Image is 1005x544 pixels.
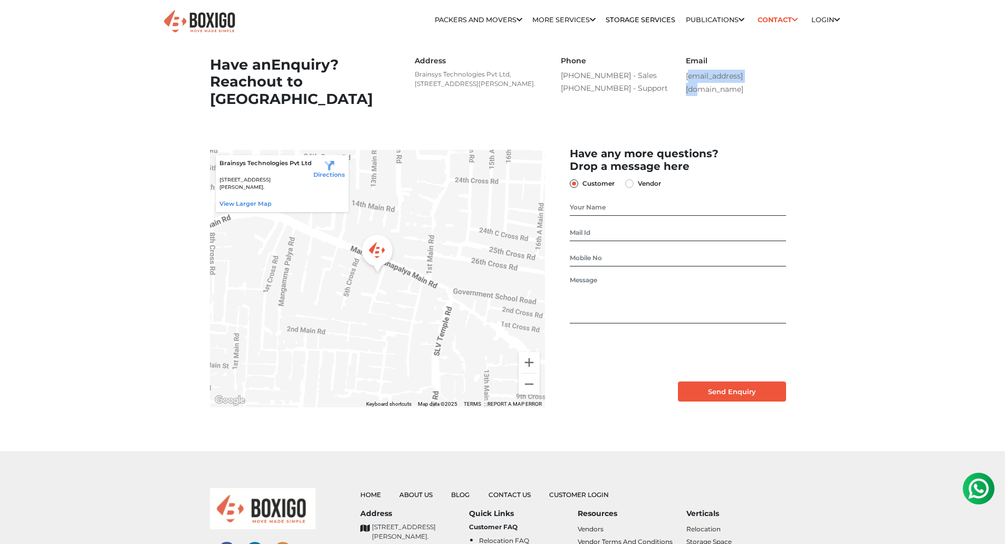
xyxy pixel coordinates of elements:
h6: Address [415,56,541,65]
a: Login [811,16,840,24]
img: Google [213,394,247,407]
a: Customer Login [549,491,609,499]
a: About Us [399,491,433,499]
img: Boxigo [162,9,236,35]
a: Contact Us [489,491,531,499]
h6: Verticals [686,509,795,518]
a: Storage Services [606,16,675,24]
a: Terms (opens in new tab) [464,401,481,407]
a: Report a map error [487,401,542,407]
label: Vendor [638,177,661,190]
a: More services [532,16,596,24]
a: [PHONE_NUMBER] - Sales [561,70,671,82]
span: Reach [210,73,257,90]
a: Contact [754,12,801,28]
h6: Resources [578,509,686,518]
input: Mobile No [570,250,786,266]
a: Vendors [578,525,604,533]
h2: Have any more questions? Drop a message here [570,147,786,173]
button: Zoom out [519,374,540,395]
a: View larger map [219,200,272,207]
label: Customer [582,177,615,190]
button: Zoom in [519,352,540,373]
a: Relocation [686,525,721,533]
a: Directions [313,159,345,178]
input: Your Name [570,199,786,216]
span: Enquiry? [271,56,339,73]
a: [EMAIL_ADDRESS][DOMAIN_NAME] [686,71,743,94]
img: boxigo_logo_small [210,488,315,529]
p: [STREET_ADDRESS][PERSON_NAME]. [219,176,314,192]
h6: Phone [561,56,671,65]
a: Publications [686,16,744,24]
h6: Email [686,56,796,65]
p: [STREET_ADDRESS][PERSON_NAME]. [372,522,469,541]
p: Brainsys Technologies Pvt Ltd [219,159,314,168]
span: Map data ©2025 [418,401,457,407]
input: Mail Id [570,224,786,241]
iframe: reCAPTCHA [570,332,730,373]
a: Blog [451,491,470,499]
a: Home [360,491,381,499]
button: Keyboard shortcuts [366,400,411,408]
b: Customer FAQ [469,523,518,531]
img: whatsapp-icon.svg [11,11,32,32]
a: Packers and Movers [435,16,522,24]
h1: Have an out to [GEOGRAPHIC_DATA] [210,56,395,108]
input: Send Enquiry [678,381,786,402]
a: Open this area in Google Maps (opens a new window) [213,394,247,407]
div: Boxigo [357,232,397,279]
h6: Quick Links [469,509,578,518]
p: Brainsys Technologies Pvt Ltd, [STREET_ADDRESS][PERSON_NAME]. [415,70,541,89]
a: [PHONE_NUMBER] - Support [561,82,671,95]
h6: Address [360,509,469,518]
